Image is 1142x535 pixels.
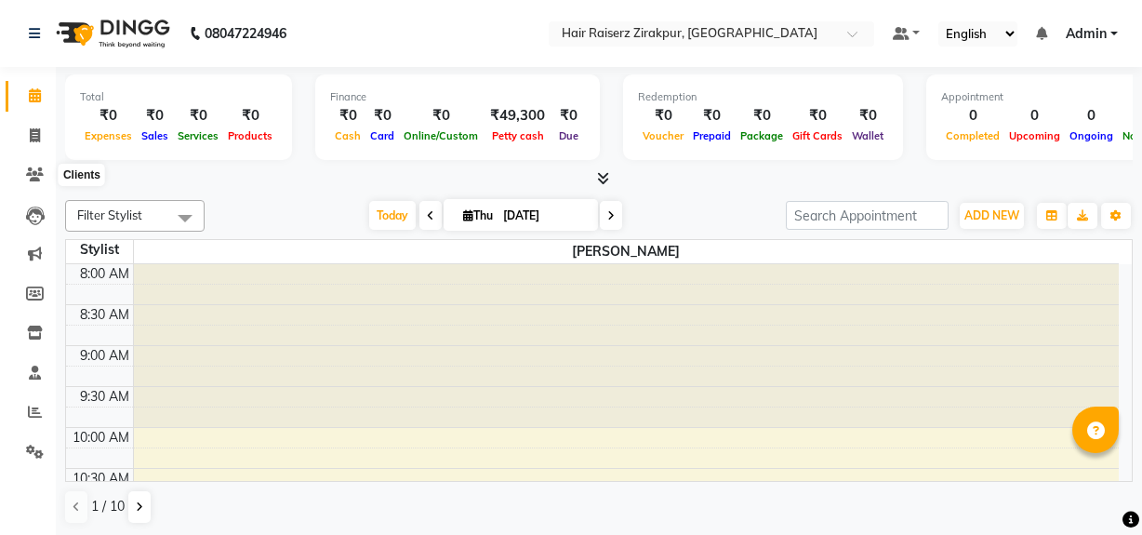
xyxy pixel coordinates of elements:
div: ₹0 [399,105,483,127]
span: Voucher [638,129,688,142]
div: ₹0 [173,105,223,127]
div: ₹0 [137,105,173,127]
div: ₹0 [847,105,888,127]
span: Today [369,201,416,230]
span: ADD NEW [964,208,1019,222]
div: Clients [59,164,105,186]
div: 8:00 AM [76,264,133,284]
span: Services [173,129,223,142]
span: Due [554,129,583,142]
span: Wallet [847,129,888,142]
span: Ongoing [1065,129,1118,142]
span: [PERSON_NAME] [134,240,1120,263]
span: Online/Custom [399,129,483,142]
div: Stylist [66,240,133,260]
div: 8:30 AM [76,305,133,325]
span: Petty cash [487,129,549,142]
div: Redemption [638,89,888,105]
span: Expenses [80,129,137,142]
div: 9:30 AM [76,387,133,407]
div: Total [80,89,277,105]
span: Gift Cards [788,129,847,142]
span: Prepaid [688,129,736,142]
div: 10:30 AM [69,469,133,488]
div: ₹0 [688,105,736,127]
input: 2025-09-04 [498,202,591,230]
div: ₹49,300 [483,105,552,127]
span: Filter Stylist [77,207,142,222]
span: Upcoming [1004,129,1065,142]
span: Card [365,129,399,142]
div: 0 [1065,105,1118,127]
div: 10:00 AM [69,428,133,448]
span: Cash [330,129,365,142]
span: 1 / 10 [91,497,125,516]
div: Finance [330,89,585,105]
span: Admin [1066,24,1107,44]
div: 9:00 AM [76,346,133,366]
div: 0 [1004,105,1065,127]
div: ₹0 [736,105,788,127]
span: Products [223,129,277,142]
img: logo [47,7,175,60]
button: ADD NEW [960,203,1024,229]
span: Completed [941,129,1004,142]
div: ₹0 [788,105,847,127]
div: ₹0 [80,105,137,127]
iframe: chat widget [1064,461,1123,516]
input: Search Appointment [786,201,949,230]
div: ₹0 [223,105,277,127]
span: Sales [137,129,173,142]
b: 08047224946 [205,7,286,60]
span: Thu [458,208,498,222]
div: ₹0 [638,105,688,127]
div: ₹0 [552,105,585,127]
div: ₹0 [365,105,399,127]
div: ₹0 [330,105,365,127]
div: 0 [941,105,1004,127]
span: Package [736,129,788,142]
